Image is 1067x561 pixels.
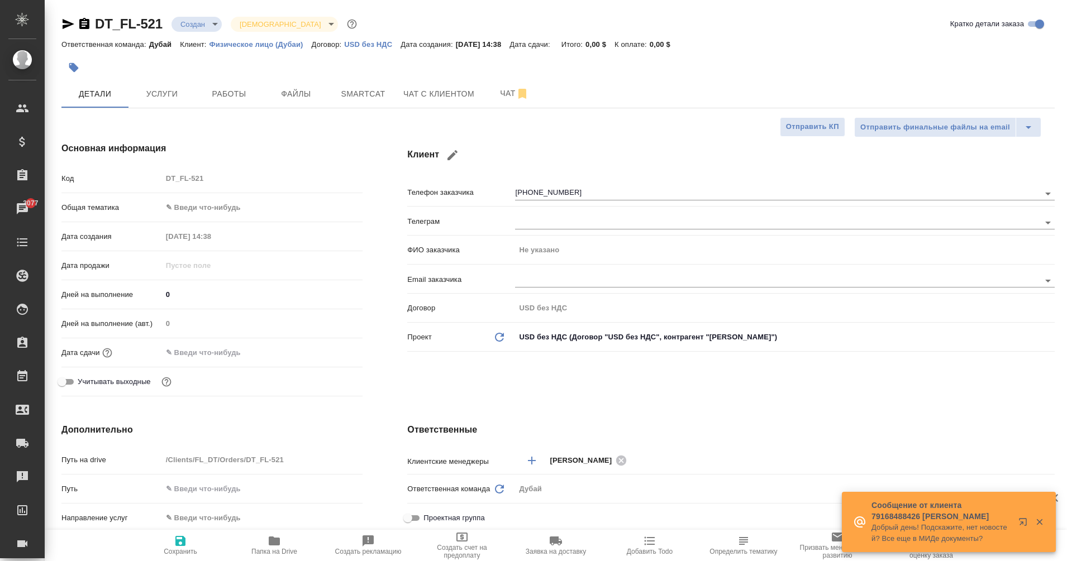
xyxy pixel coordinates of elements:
[871,500,1011,522] p: Сообщение от клиента 79168488426 [PERSON_NAME]
[615,40,650,49] p: К оплате:
[95,16,163,31] a: DT_FL-521
[518,447,545,474] button: Добавить менеджера
[1040,215,1056,231] button: Open
[162,257,260,274] input: Пустое поле
[61,260,162,271] p: Дата продажи
[335,548,402,555] span: Создать рекламацию
[61,454,162,466] p: Путь на drive
[269,87,323,101] span: Файлы
[860,121,1010,134] span: Отправить финальные файлы на email
[162,228,260,244] input: Пустое поле
[1040,186,1056,202] button: Open
[1028,517,1051,527] button: Закрыть
[526,548,586,555] span: Заявка на доставку
[61,231,162,242] p: Дата создания
[336,87,390,101] span: Smartcat
[162,198,363,217] div: ✎ Введи что-нибудь
[100,346,115,360] button: Если добавить услуги и заполнить их объемом, то дата рассчитается автоматически
[61,55,86,80] button: Добавить тэг
[3,195,42,223] a: 3077
[585,40,615,49] p: 0,00 $
[650,40,679,49] p: 0,00 $
[61,173,162,184] p: Код
[415,530,509,561] button: Создать счет на предоплату
[407,456,515,467] p: Клиентские менеджеры
[321,530,415,561] button: Создать рекламацию
[61,17,75,31] button: Скопировать ссылку для ЯМессенджера
[515,328,1055,347] div: USD без НДС (Договор "USD без НДС", контрагент "[PERSON_NAME]")
[401,40,455,49] p: Дата создания:
[422,544,502,559] span: Создать счет на предоплату
[162,315,363,332] input: Пустое поле
[209,40,312,49] p: Физическое лицо (Дубаи)
[202,87,256,101] span: Работы
[516,87,529,100] svg: Отписаться
[78,17,91,31] button: Скопировать ссылку
[407,483,490,495] p: Ответственная команда
[456,40,510,49] p: [DATE] 14:38
[407,187,515,198] p: Телефон заказчика
[797,544,878,559] span: Призвать менеджера по развитию
[159,375,174,389] button: Выбери, если сб и вс нужно считать рабочими днями для выполнения заказа.
[854,117,1041,137] div: split button
[550,453,630,467] div: [PERSON_NAME]
[780,117,845,137] button: Отправить КП
[162,509,363,528] div: ✎ Введи что-нибудь
[16,198,45,209] span: 3077
[61,318,162,329] p: Дней на выполнение (авт.)
[786,121,839,133] span: Отправить КП
[344,40,401,49] p: USD без НДС
[697,530,790,561] button: Определить тематику
[871,522,1011,544] p: Добрый день! Подскажите, нет новостей? Все еще в МИДе документы?
[403,87,474,101] span: Чат с клиентом
[134,530,227,561] button: Сохранить
[164,548,197,555] span: Сохранить
[68,87,122,101] span: Детали
[1012,511,1039,538] button: Открыть в новой вкладке
[950,18,1024,30] span: Кратко детали заказа
[407,303,515,314] p: Договор
[1049,459,1051,462] button: Open
[162,170,363,186] input: Пустое поле
[61,40,149,49] p: Ответственная команда:
[177,20,208,29] button: Создан
[231,17,337,32] div: Создан
[61,423,363,437] h4: Дополнительно
[162,452,363,468] input: Пустое поле
[407,244,515,256] p: ФИО заказчика
[61,483,162,495] p: Путь
[550,455,618,466] span: [PERSON_NAME]
[603,530,697,561] button: Добавить Todo
[423,512,484,524] span: Проектная группа
[790,530,884,561] button: Призвать менеджера по развитию
[515,300,1055,316] input: Пустое поле
[227,530,321,561] button: Папка на Drive
[407,274,515,285] p: Email заказчика
[251,548,297,555] span: Папка на Drive
[407,142,1055,169] h4: Клиент
[345,17,359,31] button: Доп статусы указывают на важность/срочность заказа
[515,480,1055,498] div: Дубай
[162,286,363,303] input: ✎ Введи что-нибудь
[149,40,180,49] p: Дубай
[488,87,541,100] span: Чат
[509,530,603,561] button: Заявка на доставку
[61,289,162,300] p: Дней на выполнение
[162,344,260,361] input: ✎ Введи что-нибудь
[561,40,585,49] p: Итого:
[61,202,162,213] p: Общая тематика
[166,512,350,524] div: ✎ Введи что-нибудь
[515,242,1055,258] input: Пустое поле
[166,202,350,213] div: ✎ Введи что-нибудь
[854,117,1016,137] button: Отправить финальные файлы на email
[61,142,363,155] h4: Основная информация
[627,548,673,555] span: Добавить Todo
[407,216,515,227] p: Телеграм
[312,40,345,49] p: Договор:
[180,40,209,49] p: Клиент:
[236,20,324,29] button: [DEMOGRAPHIC_DATA]
[407,332,432,343] p: Проект
[78,376,151,387] span: Учитывать выходные
[407,423,1055,437] h4: Ответственные
[135,87,189,101] span: Услуги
